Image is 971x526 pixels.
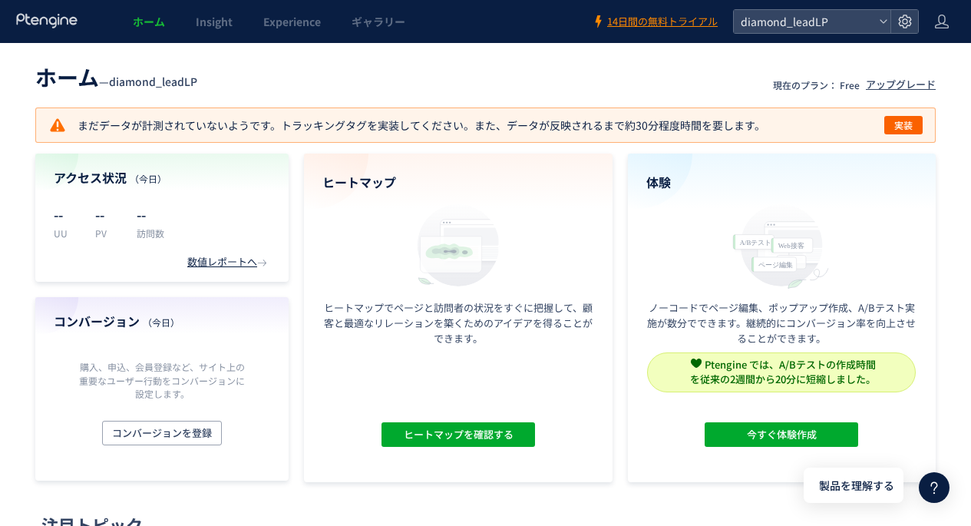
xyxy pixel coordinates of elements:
p: まだデータが計測されていないようです。トラッキングタグを実装してください。また、データが反映されるまで約30分程度時間を要します。 [48,116,765,134]
button: 今すぐ体験作成 [705,422,858,447]
p: 訪問数 [137,227,164,240]
img: home_experience_onbo_jp-C5-EgdA0.svg [725,200,837,290]
button: コンバージョンを登録 [102,421,222,445]
span: diamond_leadLP [109,74,197,89]
div: — [35,61,197,92]
button: ヒートマップを確認する [381,422,535,447]
span: （今日） [143,316,180,329]
span: ホーム [35,61,99,92]
span: ヒートマップを確認する [403,422,513,447]
p: UU [54,227,77,240]
p: -- [54,202,77,227]
h4: ヒートマップ [322,174,594,191]
span: 実装 [894,116,913,134]
span: （今日） [130,172,167,185]
button: 実装 [884,116,923,134]
p: 購入、申込、会員登録など、サイト上の重要なユーザー行動をコンバージョンに設定します。 [75,360,249,399]
span: 14日間の無料トライアル [607,15,718,29]
h4: 体験 [646,174,918,191]
p: -- [95,202,118,227]
div: 数値レポートへ [187,255,270,270]
a: 14日間の無料トライアル [592,15,718,29]
span: ホーム [133,14,165,29]
div: アップグレード [866,78,936,92]
img: svg+xml,%3c [691,358,702,369]
span: Experience [263,14,321,29]
span: Insight [196,14,233,29]
h4: アクセス状況 [54,169,270,187]
p: -- [137,202,164,227]
span: 今すぐ体験作成 [747,422,817,447]
p: ノーコードでページ編集、ポップアップ作成、A/Bテスト実施が数分でできます。継続的にコンバージョン率を向上させることができます。 [646,300,918,346]
h4: コンバージョン [54,313,270,330]
span: diamond_leadLP [736,10,873,33]
p: ヒートマップでページと訪問者の状況をすぐに把握して、顧客と最適なリレーションを築くためのアイデアを得ることができます。 [322,300,594,346]
span: コンバージョンを登録 [112,421,212,445]
span: Ptengine では、A/Bテストの作成時間 を従来の2週間から20分に短縮しました。 [690,357,876,386]
p: PV [95,227,118,240]
span: ギャラリー [352,14,405,29]
p: 現在のプラン： Free [773,78,860,91]
span: 製品を理解する [819,478,894,494]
